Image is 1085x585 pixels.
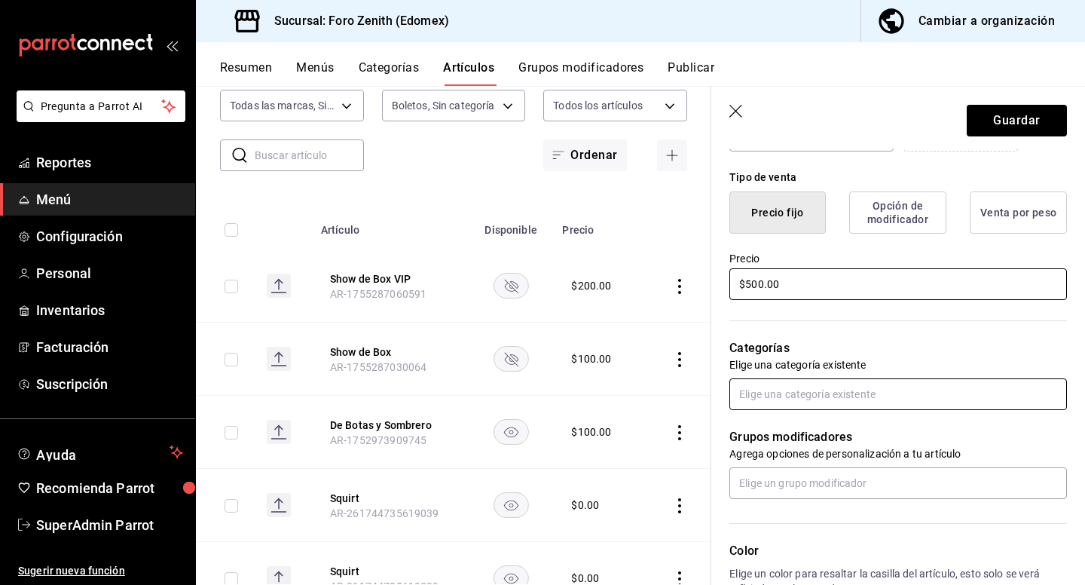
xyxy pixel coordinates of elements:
button: edit-product-location [330,564,451,579]
span: Boletos, Sin categoría [392,98,495,113]
button: Publicar [668,60,714,86]
button: Venta por peso [970,191,1067,234]
button: Resumen [220,60,272,86]
a: Pregunta a Parrot AI [11,109,185,125]
input: Buscar artículo [255,140,364,170]
p: Agrega opciones de personalización a tu artículo [729,446,1067,461]
button: Categorías [359,60,420,86]
button: Guardar [967,105,1067,136]
p: Elige una categoría existente [729,357,1067,372]
span: Configuración [36,226,183,247]
button: availability-product [494,346,529,372]
span: Menú [36,189,183,210]
div: Tipo de venta [729,170,1067,185]
span: AR-1755287060591 [330,288,426,300]
span: SuperAdmin Parrot [36,515,183,535]
button: Grupos modificadores [518,60,643,86]
h3: Sucursal: Foro Zenith (Edomex) [262,12,449,30]
button: actions [672,425,687,440]
span: Ayuda [36,443,164,461]
button: edit-product-location [330,345,451,360]
div: navigation tabs [220,60,1085,86]
span: Todos los artículos [553,98,643,113]
th: Precio [553,201,643,250]
span: Inventarios [36,300,183,320]
input: $0.00 [729,268,1067,300]
p: Color [729,542,1067,560]
label: Precio [729,253,1067,264]
p: Grupos modificadores [729,428,1067,446]
span: AR-1752973909745 [330,434,426,446]
button: edit-product-location [330,418,451,433]
div: $ 0.00 [571,498,599,513]
span: Reportes [36,152,183,173]
button: Pregunta a Parrot AI [17,90,185,122]
button: actions [672,352,687,367]
button: edit-product-location [330,491,451,506]
span: AR-261744735619039 [330,507,439,519]
button: availability-product [494,273,529,299]
button: Ordenar [543,139,626,171]
span: Personal [36,263,183,283]
div: $ 100.00 [571,351,611,366]
th: Artículo [312,201,469,250]
div: Cambiar a organización [918,11,1055,32]
button: Menús [296,60,334,86]
button: Opción de modificador [849,191,946,234]
span: Suscripción [36,374,183,394]
div: $ 100.00 [571,424,611,440]
span: Sugerir nueva función [18,563,183,579]
span: Facturación [36,337,183,357]
p: Categorías [729,339,1067,357]
button: availability-product [494,419,529,445]
button: actions [672,498,687,513]
span: AR-1755287030064 [330,361,426,373]
button: actions [672,279,687,294]
div: $ 200.00 [571,278,611,293]
span: Todas las marcas, Sin marca [230,98,336,113]
button: Artículos [443,60,494,86]
input: Elige una categoría existente [729,378,1067,410]
button: Precio fijo [729,191,826,234]
th: Disponible [469,201,553,250]
button: availability-product [494,492,529,518]
button: edit-product-location [330,271,451,286]
button: open_drawer_menu [166,39,178,51]
input: Elige un grupo modificador [729,467,1067,499]
span: Pregunta a Parrot AI [41,99,162,115]
span: Recomienda Parrot [36,478,183,498]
